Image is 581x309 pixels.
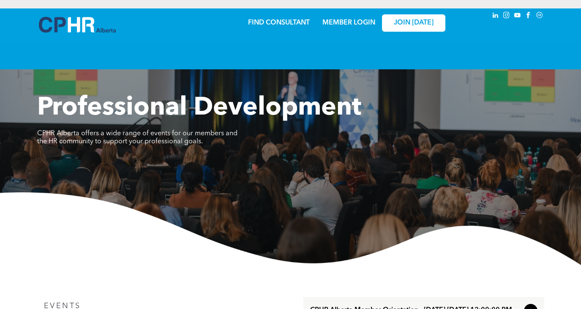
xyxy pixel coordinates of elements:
[502,11,511,22] a: instagram
[37,96,361,121] span: Professional Development
[513,11,522,22] a: youtube
[382,14,445,32] a: JOIN [DATE]
[491,11,500,22] a: linkedin
[248,19,310,26] a: FIND CONSULTANT
[394,19,434,27] span: JOIN [DATE]
[37,130,237,145] span: CPHR Alberta offers a wide range of events for our members and the HR community to support your p...
[535,11,544,22] a: Social network
[524,11,533,22] a: facebook
[39,17,116,33] img: A blue and white logo for cp alberta
[322,19,375,26] a: MEMBER LOGIN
